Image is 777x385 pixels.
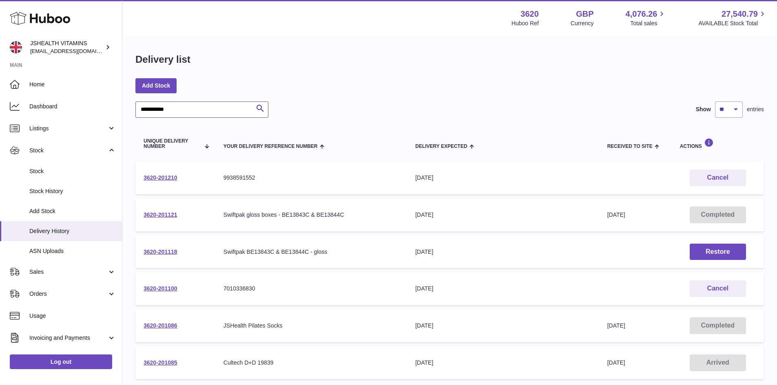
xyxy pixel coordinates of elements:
[135,53,190,66] h1: Delivery list
[224,322,399,330] div: JSHealth Pilates Socks
[520,9,539,20] strong: 3620
[135,78,177,93] a: Add Stock
[29,247,116,255] span: ASN Uploads
[224,174,399,182] div: 9938591552
[722,9,758,20] span: 27,540.79
[415,359,591,367] div: [DATE]
[144,249,177,255] a: 3620-201118
[415,174,591,182] div: [DATE]
[224,144,318,149] span: Your Delivery Reference Number
[680,138,756,149] div: Actions
[698,20,767,27] span: AVAILABLE Stock Total
[144,174,177,181] a: 3620-201210
[511,20,539,27] div: Huboo Ref
[144,359,177,366] a: 3620-201085
[144,139,200,149] span: Unique Delivery Number
[690,244,746,260] button: Restore
[224,285,399,293] div: 7010336830
[607,211,625,218] span: [DATE]
[29,81,116,88] span: Home
[29,207,116,215] span: Add Stock
[29,312,116,320] span: Usage
[415,285,591,293] div: [DATE]
[607,322,625,329] span: [DATE]
[10,354,112,369] a: Log out
[29,227,116,235] span: Delivery History
[571,20,594,27] div: Currency
[415,322,591,330] div: [DATE]
[690,280,746,297] button: Cancel
[630,20,666,27] span: Total sales
[144,211,177,218] a: 3620-201121
[690,169,746,186] button: Cancel
[144,285,177,292] a: 3620-201100
[29,268,107,276] span: Sales
[30,40,104,55] div: JSHEALTH VITAMINS
[29,187,116,195] span: Stock History
[29,290,107,298] span: Orders
[415,248,591,256] div: [DATE]
[224,359,399,367] div: Cultech D+D 19839
[576,9,593,20] strong: GBP
[607,359,625,366] span: [DATE]
[696,106,711,113] label: Show
[415,144,467,149] span: Delivery Expected
[29,103,116,110] span: Dashboard
[29,334,107,342] span: Invoicing and Payments
[144,322,177,329] a: 3620-201086
[698,9,767,27] a: 27,540.79 AVAILABLE Stock Total
[224,248,399,256] div: Swiftpak BE13843C & BE13844C - gloss
[29,147,107,154] span: Stock
[30,48,120,54] span: [EMAIL_ADDRESS][DOMAIN_NAME]
[626,9,657,20] span: 4,076.26
[626,9,667,27] a: 4,076.26 Total sales
[29,167,116,175] span: Stock
[10,41,22,53] img: internalAdmin-3620@internal.huboo.com
[29,125,107,132] span: Listings
[224,211,399,219] div: Swiftpak gloss boxes - BE13843C & BE13844C
[607,144,653,149] span: Received to Site
[415,211,591,219] div: [DATE]
[747,106,764,113] span: entries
